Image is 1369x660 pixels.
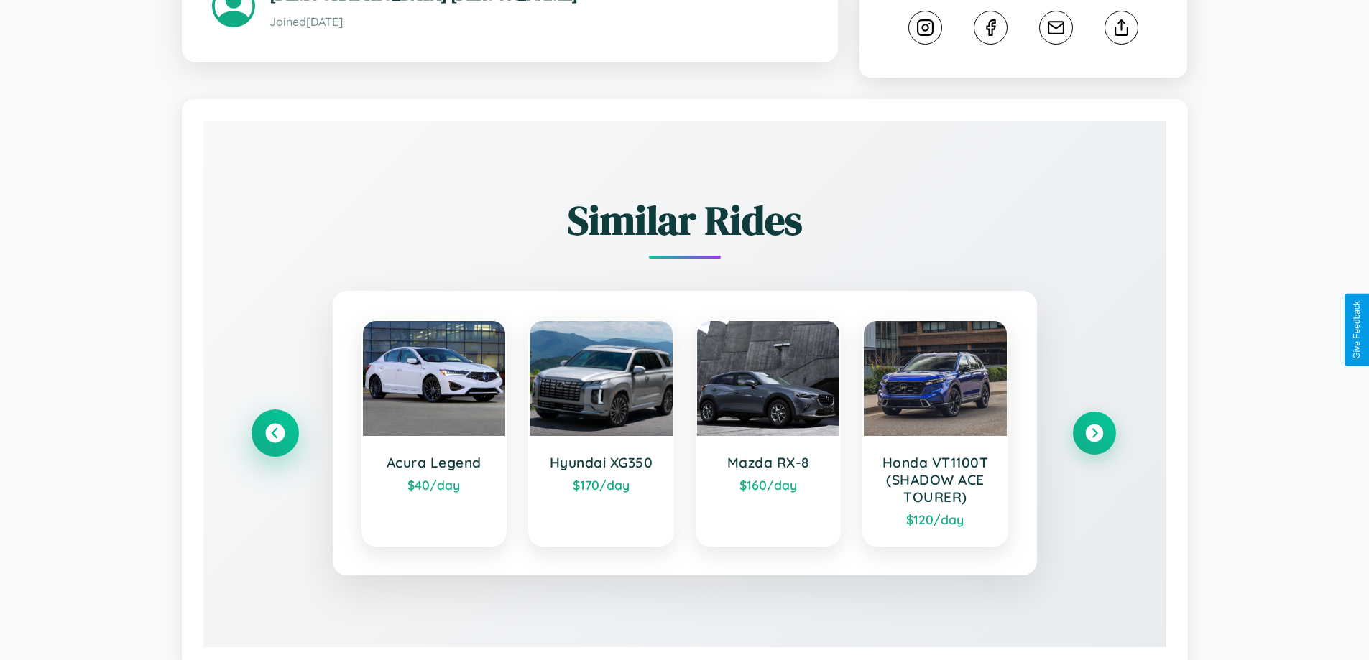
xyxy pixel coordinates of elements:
[254,192,1116,248] h2: Similar Rides
[711,454,826,471] h3: Mazda RX-8
[361,320,507,547] a: Acura Legend$40/day
[711,477,826,493] div: $ 160 /day
[696,320,842,547] a: Mazda RX-8$160/day
[544,477,658,493] div: $ 170 /day
[528,320,674,547] a: Hyundai XG350$170/day
[544,454,658,471] h3: Hyundai XG350
[878,454,992,506] h3: Honda VT1100T (SHADOW ACE TOURER)
[269,11,808,32] p: Joined [DATE]
[862,320,1008,547] a: Honda VT1100T (SHADOW ACE TOURER)$120/day
[377,477,492,493] div: $ 40 /day
[878,511,992,527] div: $ 120 /day
[377,454,492,471] h3: Acura Legend
[1352,301,1362,359] div: Give Feedback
